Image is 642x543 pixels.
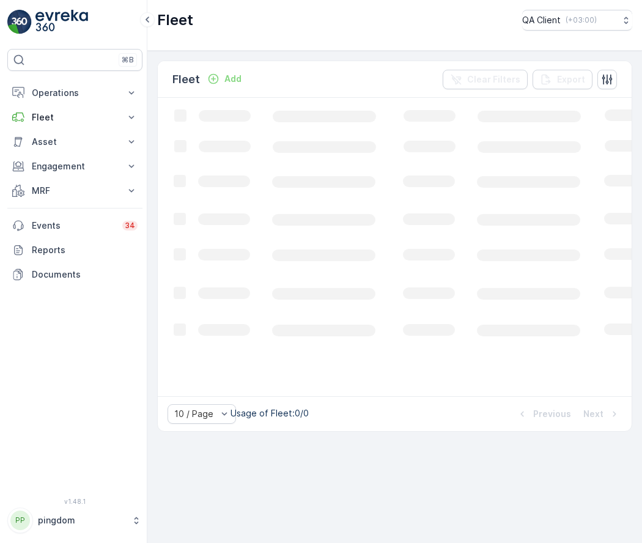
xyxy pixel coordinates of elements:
[7,179,142,203] button: MRF
[7,262,142,287] a: Documents
[32,111,118,124] p: Fleet
[533,408,571,420] p: Previous
[35,10,88,34] img: logo_light-DOdMpM7g.png
[583,408,603,420] p: Next
[32,160,118,172] p: Engagement
[231,407,309,419] p: Usage of Fleet : 0/0
[122,55,134,65] p: ⌘B
[467,73,520,86] p: Clear Filters
[224,73,242,85] p: Add
[522,10,632,31] button: QA Client(+03:00)
[557,73,585,86] p: Export
[32,87,118,99] p: Operations
[515,407,572,421] button: Previous
[32,220,115,232] p: Events
[533,70,592,89] button: Export
[582,407,622,421] button: Next
[7,130,142,154] button: Asset
[7,498,142,505] span: v 1.48.1
[7,10,32,34] img: logo
[566,15,597,25] p: ( +03:00 )
[202,72,246,86] button: Add
[522,14,561,26] p: QA Client
[7,154,142,179] button: Engagement
[7,81,142,105] button: Operations
[157,10,193,30] p: Fleet
[32,136,118,148] p: Asset
[38,514,125,526] p: pingdom
[125,221,135,231] p: 34
[7,238,142,262] a: Reports
[7,508,142,533] button: PPpingdom
[32,268,138,281] p: Documents
[172,71,200,88] p: Fleet
[7,213,142,238] a: Events34
[32,244,138,256] p: Reports
[443,70,528,89] button: Clear Filters
[32,185,118,197] p: MRF
[7,105,142,130] button: Fleet
[10,511,30,530] div: PP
